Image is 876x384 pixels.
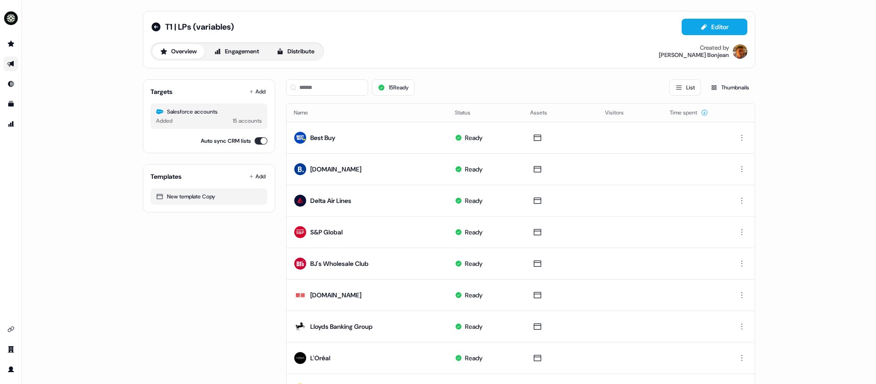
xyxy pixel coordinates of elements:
button: Engagement [206,44,267,59]
button: Visitors [605,104,635,121]
button: Overview [152,44,204,59]
a: Go to team [4,342,18,357]
a: Go to Inbound [4,77,18,91]
div: 15 accounts [233,116,262,125]
a: Go to templates [4,97,18,111]
div: L'Oréal [310,353,330,363]
button: Editor [682,19,747,35]
button: Name [294,104,319,121]
button: Distribute [269,44,322,59]
div: [PERSON_NAME] Bonjean [659,52,729,59]
label: Auto sync CRM lists [201,136,251,145]
div: Ready [465,165,483,174]
div: Ready [465,291,483,300]
a: Go to prospects [4,36,18,51]
div: [DOMAIN_NAME] [310,291,361,300]
a: Go to attribution [4,117,18,131]
button: 15Ready [372,79,415,96]
div: S&P Global [310,228,343,237]
div: Ready [465,133,483,142]
div: BJ's Wholesale Club [310,259,369,268]
div: Templates [151,172,182,181]
div: Targets [151,87,172,96]
a: Editor [682,23,747,33]
div: Ready [465,353,483,363]
button: List [669,79,701,96]
a: Go to outbound experience [4,57,18,71]
button: Add [247,85,267,98]
div: Ready [465,228,483,237]
th: Assets [523,104,598,122]
div: Delta Air Lines [310,196,351,205]
div: Salesforce accounts [156,107,262,116]
div: Ready [465,259,483,268]
span: T1 | LPs (variables) [165,21,234,32]
button: Thumbnails [704,79,755,96]
div: Added [156,116,172,125]
div: Ready [465,322,483,331]
div: Best Buy [310,133,335,142]
img: Vincent [733,44,747,59]
a: Go to profile [4,362,18,377]
button: Add [247,170,267,183]
div: Ready [465,196,483,205]
div: Created by [700,44,729,52]
div: [DOMAIN_NAME] [310,165,361,174]
div: Lloyds Banking Group [310,322,373,331]
a: Go to integrations [4,322,18,337]
button: Status [455,104,481,121]
button: Time spent [670,104,708,121]
div: New template Copy [156,192,262,201]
